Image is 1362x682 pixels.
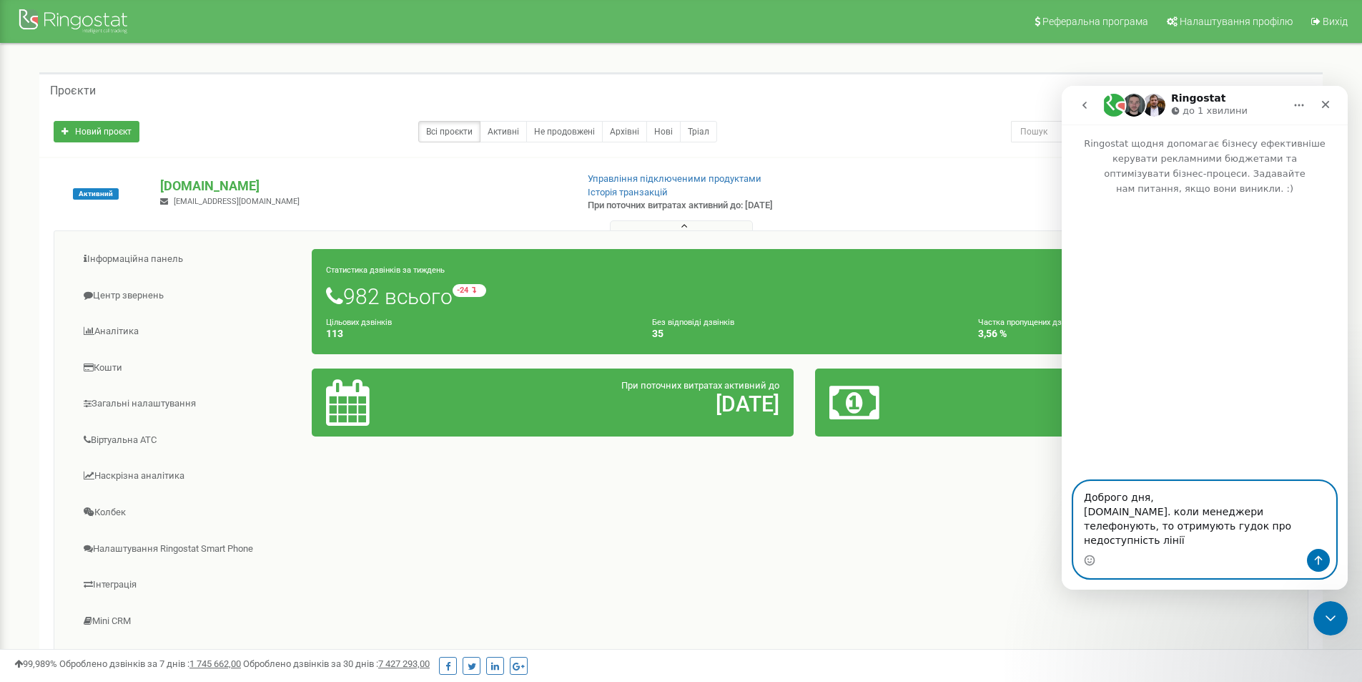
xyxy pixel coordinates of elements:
a: Управління підключеними продуктами [588,173,761,184]
a: Наскрізна аналітика [65,459,312,494]
h1: 982 всього [326,284,1283,308]
h4: 35 [652,328,957,339]
h4: 3,56 % [978,328,1283,339]
h2: [DATE] [484,392,779,416]
span: [EMAIL_ADDRESS][DOMAIN_NAME] [174,197,300,206]
a: Mini CRM [65,604,312,639]
a: Новий проєкт [54,121,139,142]
p: При поточних витратах активний до: [DATE] [588,199,885,213]
u: 1 745 662,00 [189,658,241,669]
a: Інтеграція [65,567,312,603]
small: Цільових дзвінків [326,318,392,327]
a: Інформаційна панель [65,242,312,277]
u: 7 427 293,00 [378,658,430,669]
a: Колбек [65,495,312,530]
a: Кошти [65,351,312,386]
a: Тріал [680,121,717,142]
a: Віртуальна АТС [65,423,312,458]
span: Оброблено дзвінків за 30 днів : [243,658,430,669]
a: Нові [646,121,681,142]
p: [DOMAIN_NAME] [160,177,564,195]
span: Активний [73,188,119,200]
a: Історія транзакцій [588,187,668,198]
a: Активні [480,121,527,142]
small: Без відповіді дзвінків [652,318,734,327]
small: Статистика дзвінків за тиждень [326,266,445,275]
small: Частка пропущених дзвінків [978,318,1083,327]
a: Всі проєкти [418,121,480,142]
span: При поточних витратах активний до [621,380,779,391]
span: Налаштування профілю [1180,16,1293,27]
a: Налаштування Ringostat Smart Phone [65,532,312,567]
a: Аналiтика [65,314,312,349]
a: Не продовжені [526,121,603,142]
iframe: Intercom live chat [1062,86,1348,590]
span: Реферальна програма [1042,16,1148,27]
span: Вихід [1323,16,1348,27]
a: Центр звернень [65,278,312,313]
span: Оброблено дзвінків за 7 днів : [59,658,241,669]
small: -24 [453,284,486,297]
h4: 113 [326,328,631,339]
h2: 912,55 $ [987,392,1283,416]
a: Архівні [602,121,647,142]
iframe: Intercom live chat [1313,601,1348,635]
a: Загальні налаштування [65,386,312,422]
input: Пошук [1011,121,1244,142]
a: [PERSON_NAME] [65,640,312,675]
h5: Проєкти [50,84,96,97]
span: 99,989% [14,658,57,669]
